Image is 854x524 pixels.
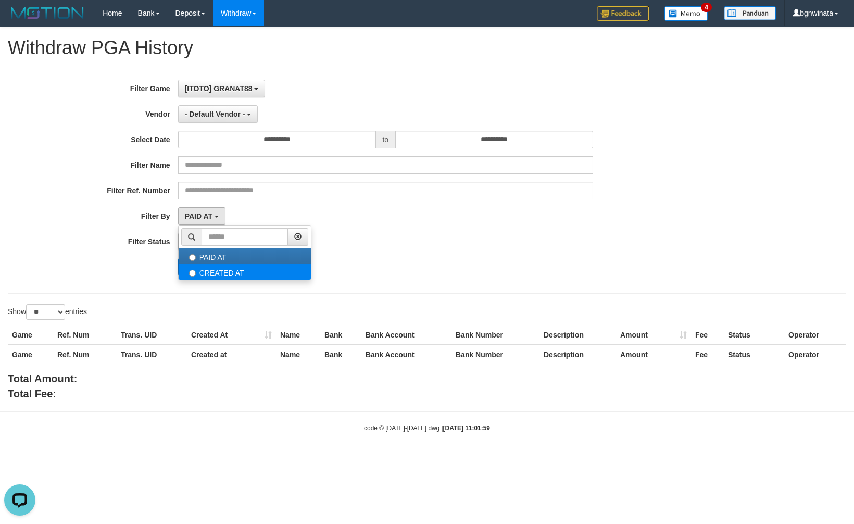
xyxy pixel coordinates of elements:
[784,326,846,345] th: Operator
[185,110,245,118] span: - Default Vendor -
[117,326,187,345] th: Trans. UID
[724,345,784,364] th: Status
[8,373,77,384] b: Total Amount:
[8,345,53,364] th: Game
[53,326,117,345] th: Ref. Num
[451,326,539,345] th: Bank Number
[361,326,451,345] th: Bank Account
[539,326,616,345] th: Description
[189,254,196,261] input: PAID AT
[691,326,724,345] th: Fee
[691,345,724,364] th: Fee
[53,345,117,364] th: Ref. Num
[185,84,253,93] span: [ITOTO] GRANAT88
[187,326,276,345] th: Created At
[8,326,53,345] th: Game
[8,388,56,400] b: Total Fee:
[664,6,708,21] img: Button%20Memo.svg
[724,6,776,20] img: panduan.png
[189,270,196,277] input: CREATED AT
[178,105,258,123] button: - Default Vendor -
[8,304,87,320] label: Show entries
[443,425,490,432] strong: [DATE] 11:01:59
[451,345,539,364] th: Bank Number
[178,207,225,225] button: PAID AT
[784,345,846,364] th: Operator
[361,345,451,364] th: Bank Account
[276,326,320,345] th: Name
[597,6,649,21] img: Feedback.jpg
[364,425,490,432] small: code © [DATE]-[DATE] dwg |
[276,345,320,364] th: Name
[117,345,187,364] th: Trans. UID
[616,326,691,345] th: Amount
[724,326,784,345] th: Status
[179,248,311,264] label: PAID AT
[375,131,395,148] span: to
[4,4,35,35] button: Open LiveChat chat widget
[8,5,87,21] img: MOTION_logo.png
[185,212,212,220] span: PAID AT
[320,345,361,364] th: Bank
[26,304,65,320] select: Showentries
[701,3,712,12] span: 4
[8,38,846,58] h1: Withdraw PGA History
[178,80,266,97] button: [ITOTO] GRANAT88
[187,345,276,364] th: Created at
[616,345,691,364] th: Amount
[320,326,361,345] th: Bank
[179,264,311,280] label: CREATED AT
[539,345,616,364] th: Description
